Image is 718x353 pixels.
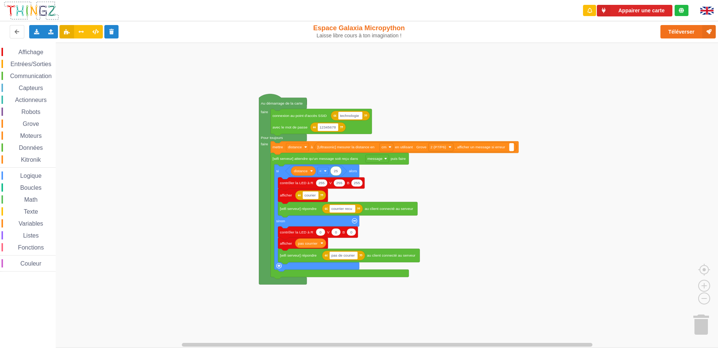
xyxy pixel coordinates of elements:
[280,181,313,185] text: contrôler la LED à R
[18,220,45,227] span: Variables
[18,85,44,91] span: Capteurs
[280,207,316,211] text: [wifi serveur] répondre
[280,230,313,234] text: contrôler la LED à R
[22,121,40,127] span: Grove
[455,145,505,149] text: , afficher un message si erreur
[298,241,318,245] text: pas courrier
[273,157,358,161] text: [wifi serveur] attendre qu'un message soit reçu dans
[261,101,303,105] text: Au démarrage de la carte
[19,260,43,267] span: Couleur
[367,253,415,257] text: au client connecté au serveur
[319,125,336,129] text: 12345678
[19,133,43,139] span: Moteurs
[280,241,292,245] text: afficher
[9,61,52,67] span: Entrées/Sorties
[317,145,375,149] text: [Ultrasonic] mesurer la distance en
[700,7,714,15] img: gb.png
[9,73,53,79] span: Communication
[17,49,44,55] span: Affichage
[17,244,45,251] span: Fonctions
[276,219,285,223] text: sinon
[19,185,43,191] span: Boucles
[336,181,343,185] text: 255
[20,157,42,163] span: Kitronik
[660,25,716,38] button: Téléverser
[597,5,672,16] button: Appairer une carte
[329,181,332,185] text: V
[22,232,40,239] span: Listes
[367,157,383,161] text: message
[294,169,308,173] text: distance
[331,207,352,211] text: courrier recu
[319,169,322,173] text: ‏<
[365,207,413,211] text: au client connecté au serveur
[23,196,39,203] span: Math
[20,109,42,115] span: Robots
[273,114,327,118] text: connexion au point d'accès SSID
[334,169,338,173] text: 25
[261,142,268,146] text: faire
[311,145,313,149] text: à
[276,169,279,173] text: si
[14,97,48,103] span: Actionneurs
[395,145,413,149] text: en utilisant
[18,145,44,151] span: Données
[381,145,386,149] text: cm
[349,169,357,173] text: alors
[430,145,446,149] text: 2 (P7/P6)
[3,1,59,21] img: thingz_logo.png
[297,32,422,39] div: Laisse libre cours à ton imagination !
[675,5,688,16] div: Tu es connecté au serveur de création de Thingz
[261,136,283,140] text: Pour toujours
[319,181,325,185] text: 255
[327,230,330,234] text: V
[273,125,308,129] text: avec le mot de passe
[391,157,406,161] text: puis faire
[416,145,426,149] text: Grove
[273,145,283,149] text: mettre
[350,230,353,234] text: 0
[280,193,292,197] text: afficher
[331,253,355,257] text: pas de courier
[280,253,316,257] text: [wifi serveur] répondre
[340,114,359,118] text: technologie
[297,24,422,39] div: Espace Galaxia Micropython
[304,193,316,197] text: courier
[335,230,337,234] text: 0
[347,181,350,185] text: B
[288,145,302,149] text: distance
[261,109,268,114] text: faire
[354,181,360,185] text: 255
[22,208,39,215] span: Texte
[19,173,43,179] span: Logique
[343,230,345,234] text: B
[319,230,322,234] text: 0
